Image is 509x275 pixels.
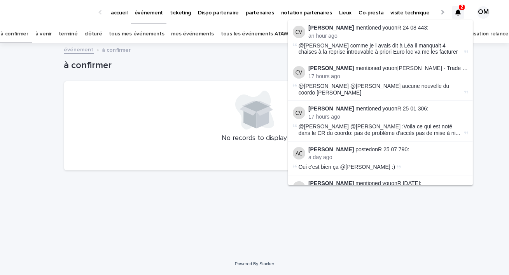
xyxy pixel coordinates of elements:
[308,65,354,71] strong: [PERSON_NAME]
[293,26,305,38] img: Cynthia Vitale
[308,73,468,80] p: 17 hours ago
[308,146,354,152] strong: [PERSON_NAME]
[455,25,509,43] a: Médiatisation relance
[397,105,427,112] a: R 25 01 306
[308,25,468,31] p: mentioned you on :
[397,25,427,31] a: R 24 08 443
[308,65,468,72] p: mentioned you on :
[73,134,436,143] p: No records to display
[171,25,214,43] a: mes événements
[308,180,468,187] p: mentioned you on :
[35,25,52,43] a: à venir
[299,42,458,55] span: @[PERSON_NAME] comme je l avais dit à Léa il manquait 4 chaises à la reprise introuvable à priori...
[293,147,305,159] img: Aurélie Cointrel
[308,114,468,120] p: 17 hours ago
[308,105,354,112] strong: [PERSON_NAME]
[308,33,468,39] p: an hour ago
[299,123,463,137] span: @[PERSON_NAME] @[PERSON_NAME] :Voila ce qui est noté dans le CR du coordo: pas de problème d'accè...
[299,83,450,96] span: @[PERSON_NAME] @[PERSON_NAME] aucune nouvelle du coordo [PERSON_NAME]
[308,105,468,112] p: mentioned you on :
[461,4,464,10] p: 2
[221,25,291,43] a: tous les événements ATAWA
[477,6,490,19] div: OM
[452,6,464,19] div: 2
[308,180,354,186] strong: [PERSON_NAME]
[0,25,28,43] a: à confirmer
[308,146,468,153] p: posted on :
[308,154,468,161] p: a day ago
[308,25,354,31] strong: [PERSON_NAME]
[64,45,94,54] a: événement
[293,181,305,194] img: Aurélie Cointrel
[293,66,305,79] img: Cynthia Vitale
[299,164,395,170] span: Oui c'est bien ça @[PERSON_NAME] :)
[102,45,131,54] p: à confirmer
[397,180,420,186] a: R [DATE]
[64,60,323,71] h1: à confirmer
[109,25,164,43] a: tous mes événements
[16,5,91,20] img: Ls34BcGeRexTGTNfXpUC
[235,261,274,266] a: Powered By Stacker
[59,25,78,43] a: terminé
[84,25,102,43] a: clôturé
[293,107,305,119] img: Cynthia Vitale
[378,146,408,152] a: R 25 07 790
